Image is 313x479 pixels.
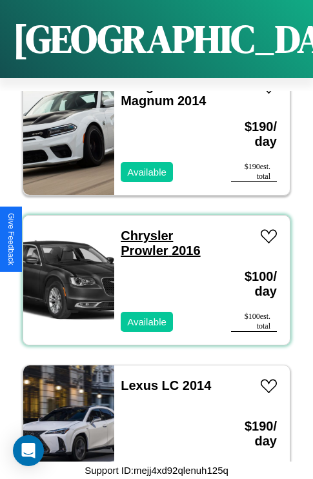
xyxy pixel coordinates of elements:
div: Open Intercom Messenger [13,435,44,466]
p: Support ID: mejj4xd92qlenuh125q [85,462,228,479]
h3: $ 100 / day [231,256,277,312]
a: Dodge Magnum 2014 [121,79,206,108]
p: Available [127,313,167,331]
div: $ 100 est. total [231,312,277,332]
a: Lexus LC 2014 [121,378,211,392]
a: Chrysler Prowler 2016 [121,229,200,258]
h3: $ 190 / day [231,107,277,162]
p: Available [127,163,167,181]
div: Give Feedback [6,213,15,265]
h3: $ 190 / day [231,406,277,462]
div: $ 190 est. total [231,162,277,182]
